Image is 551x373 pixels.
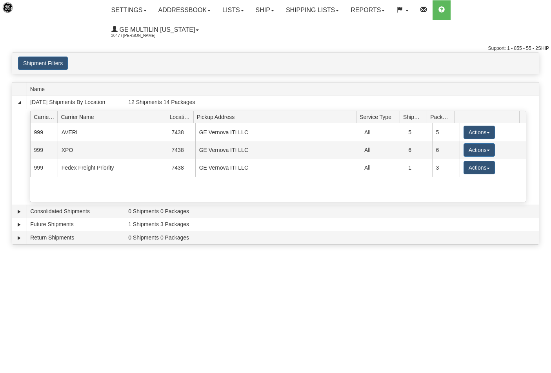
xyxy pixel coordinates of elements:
[430,111,454,123] span: Packages
[58,123,168,141] td: AVERI
[125,231,539,244] td: 0 Shipments 0 Packages
[361,141,405,159] td: All
[168,141,195,159] td: 7438
[169,111,193,123] span: Location Id
[15,221,23,229] a: Expand
[30,123,58,141] td: 999
[195,159,360,177] td: GE Vernova ITI LLC
[34,111,58,123] span: Carrier Id
[58,141,168,159] td: XPO
[125,205,539,218] td: 0 Shipments 0 Packages
[153,0,217,20] a: Addressbook
[30,159,58,177] td: 999
[250,0,280,20] a: Ship
[27,205,125,218] td: Consolidated Shipments
[15,208,23,216] a: Expand
[432,159,460,177] td: 3
[118,26,195,33] span: GE Multilin [US_STATE]
[15,99,23,106] a: Collapse
[464,126,495,139] button: Actions
[105,0,153,20] a: Settings
[61,111,166,123] span: Carrier Name
[27,95,125,109] td: [DATE] Shipments By Location
[15,234,23,242] a: Expand
[405,141,432,159] td: 6
[30,141,58,159] td: 999
[30,83,125,95] span: Name
[125,218,539,231] td: 1 Shipments 3 Packages
[2,2,42,22] img: logo3047.jpg
[27,231,125,244] td: Return Shipments
[168,159,195,177] td: 7438
[345,0,391,20] a: Reports
[27,218,125,231] td: Future Shipments
[405,159,432,177] td: 1
[533,146,550,227] iframe: chat widget
[58,159,168,177] td: Fedex Freight Priority
[168,123,195,141] td: 7438
[105,20,205,40] a: GE Multilin [US_STATE] 3047 / [PERSON_NAME]
[18,57,68,70] button: Shipment Filters
[197,111,356,123] span: Pickup Address
[361,159,405,177] td: All
[464,161,495,174] button: Actions
[216,0,249,20] a: Lists
[403,111,427,123] span: Shipments
[125,95,539,109] td: 12 Shipments 14 Packages
[361,123,405,141] td: All
[432,123,460,141] td: 5
[464,143,495,157] button: Actions
[2,45,549,52] div: Support: 1 - 855 - 55 - 2SHIP
[280,0,345,20] a: Shipping lists
[432,141,460,159] td: 6
[111,32,170,40] span: 3047 / [PERSON_NAME]
[195,141,360,159] td: GE Vernova ITI LLC
[405,123,432,141] td: 5
[360,111,400,123] span: Service Type
[195,123,360,141] td: GE Vernova ITI LLC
